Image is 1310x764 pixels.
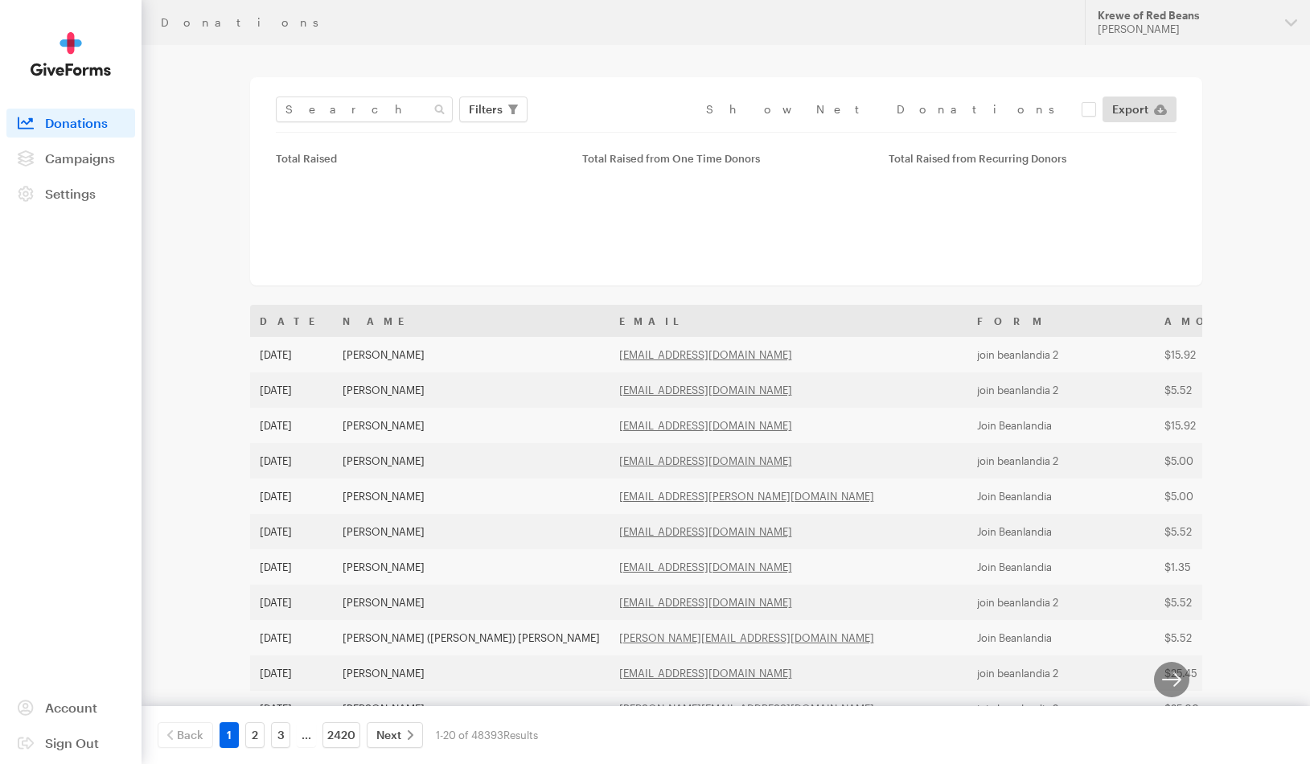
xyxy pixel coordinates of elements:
td: [DATE] [250,585,333,620]
td: Join Beanlandia [967,620,1155,655]
th: Email [610,305,967,337]
div: Total Raised from One Time Donors [582,152,869,165]
td: [DATE] [250,372,333,408]
td: [DATE] [250,655,333,691]
td: [PERSON_NAME] [333,585,610,620]
th: Form [967,305,1155,337]
img: GiveForms [31,32,111,76]
a: Donations [6,109,135,138]
a: 3 [271,722,290,748]
td: [PERSON_NAME] [333,514,610,549]
td: Join Beanlandia [967,479,1155,514]
th: Name [333,305,610,337]
a: [EMAIL_ADDRESS][DOMAIN_NAME] [619,596,792,609]
a: 2 [245,722,265,748]
a: [EMAIL_ADDRESS][DOMAIN_NAME] [619,384,792,396]
a: [PERSON_NAME][EMAIL_ADDRESS][DOMAIN_NAME] [619,631,874,644]
td: [PERSON_NAME] [333,655,610,691]
span: Filters [469,100,503,119]
a: Account [6,693,135,722]
td: join beanlandia 2 [967,585,1155,620]
td: $5.00 [1155,479,1285,514]
td: [PERSON_NAME] [333,443,610,479]
td: [DATE] [250,514,333,549]
div: Total Raised from Recurring Donors [889,152,1176,165]
td: join beanlandia 2 [967,691,1155,726]
span: Export [1112,100,1148,119]
td: $25.45 [1155,655,1285,691]
span: Donations [45,115,108,130]
td: $5.00 [1155,443,1285,479]
a: [EMAIL_ADDRESS][DOMAIN_NAME] [619,561,792,573]
td: $5.52 [1155,514,1285,549]
a: Sign Out [6,729,135,758]
td: [PERSON_NAME] [333,691,610,726]
td: [DATE] [250,443,333,479]
a: [EMAIL_ADDRESS][DOMAIN_NAME] [619,348,792,361]
a: Export [1103,97,1177,122]
td: [DATE] [250,691,333,726]
span: Sign Out [45,735,99,750]
td: $15.92 [1155,337,1285,372]
input: Search Name & Email [276,97,453,122]
span: Account [45,700,97,715]
span: Results [503,729,538,741]
td: [PERSON_NAME] [333,337,610,372]
td: [DATE] [250,408,333,443]
div: Krewe of Red Beans [1098,9,1272,23]
td: join beanlandia 2 [967,443,1155,479]
td: join beanlandia 2 [967,372,1155,408]
td: [PERSON_NAME] [333,549,610,585]
div: [PERSON_NAME] [1098,23,1272,36]
td: join beanlandia 2 [967,337,1155,372]
td: Join Beanlandia [967,514,1155,549]
td: $5.52 [1155,372,1285,408]
td: [PERSON_NAME] ([PERSON_NAME]) [PERSON_NAME] [333,620,610,655]
td: [PERSON_NAME] [333,372,610,408]
span: Next [376,725,401,745]
a: [PERSON_NAME][EMAIL_ADDRESS][DOMAIN_NAME] [619,702,874,715]
a: [EMAIL_ADDRESS][DOMAIN_NAME] [619,454,792,467]
td: [PERSON_NAME] [333,479,610,514]
a: 2420 [322,722,360,748]
td: [DATE] [250,549,333,585]
th: Amount [1155,305,1285,337]
div: Total Raised [276,152,563,165]
td: $5.52 [1155,620,1285,655]
div: 1-20 of 48393 [436,722,538,748]
td: Join Beanlandia [967,408,1155,443]
th: Date [250,305,333,337]
td: [DATE] [250,337,333,372]
td: [DATE] [250,479,333,514]
td: $5.52 [1155,585,1285,620]
a: Settings [6,179,135,208]
a: [EMAIL_ADDRESS][DOMAIN_NAME] [619,419,792,432]
td: join beanlandia 2 [967,655,1155,691]
a: [EMAIL_ADDRESS][DOMAIN_NAME] [619,667,792,680]
a: [EMAIL_ADDRESS][DOMAIN_NAME] [619,525,792,538]
td: [DATE] [250,620,333,655]
a: [EMAIL_ADDRESS][PERSON_NAME][DOMAIN_NAME] [619,490,874,503]
td: Join Beanlandia [967,549,1155,585]
td: $1.35 [1155,549,1285,585]
a: Campaigns [6,144,135,173]
td: [PERSON_NAME] [333,408,610,443]
span: Campaigns [45,150,115,166]
a: Next [367,722,423,748]
td: $15.92 [1155,408,1285,443]
button: Filters [459,97,528,122]
span: Settings [45,186,96,201]
td: $25.00 [1155,691,1285,726]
